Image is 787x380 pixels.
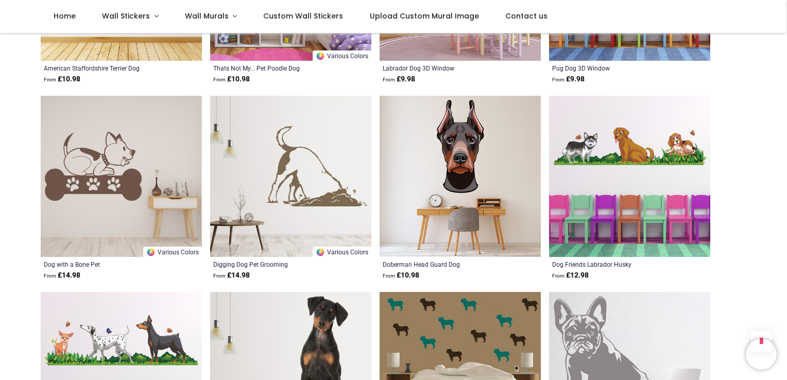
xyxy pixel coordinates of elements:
strong: £ 14.98 [44,270,80,281]
span: From [552,77,564,82]
strong: £ 10.98 [44,74,80,84]
img: Color Wheel [316,51,325,61]
strong: £ 9.98 [383,74,415,84]
img: Dog Friends Labrador Husky Wall Sticker [549,96,710,257]
span: Contact us [505,11,548,21]
strong: £ 12.98 [552,270,589,281]
span: From [383,273,395,279]
span: From [44,273,56,279]
a: Thats Not My... Pet Poodle Dog [213,64,337,72]
img: Color Wheel [146,248,156,257]
span: Custom Wall Stickers [263,11,343,21]
iframe: Brevo live chat [746,339,777,370]
span: Upload Custom Mural Image [370,11,479,21]
strong: £ 14.98 [213,270,250,281]
a: Dog Friends Labrador Husky [552,260,676,268]
span: From [44,77,56,82]
a: Digging Dog Pet Grooming [213,260,337,268]
span: Home [54,11,76,21]
a: American Staffordshire Terrier Dog [44,64,168,72]
a: Various Colors [143,247,202,257]
a: Doberman Head Guard Dog [383,260,507,268]
span: From [552,273,564,279]
span: From [213,77,226,82]
a: Various Colors [313,50,371,61]
img: Digging Dog Pet Grooming Wall Sticker [210,96,371,257]
span: Wall Stickers [102,11,150,21]
a: Pug Dog 3D Window [552,64,676,72]
img: Color Wheel [316,248,325,257]
strong: £ 10.98 [383,270,419,281]
img: Dog with a Bone Pet Wall Sticker [41,96,202,257]
span: Wall Murals [185,11,229,21]
img: Doberman Head Guard Dog Wall Sticker [380,96,541,257]
a: Dog with a Bone Pet [44,260,168,268]
span: From [213,273,226,279]
strong: £ 9.98 [552,74,585,84]
strong: £ 10.98 [213,74,250,84]
span: From [383,77,395,82]
a: Various Colors [313,247,371,257]
a: Labrador Dog 3D Window [383,64,507,72]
